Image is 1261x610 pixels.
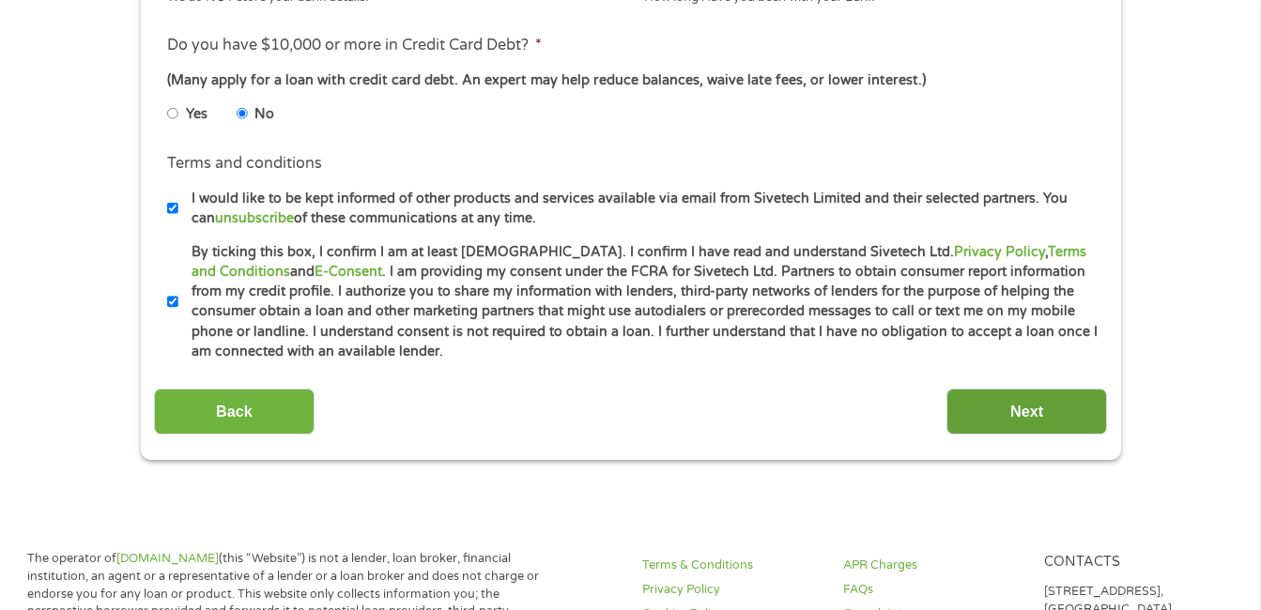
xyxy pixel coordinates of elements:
label: No [254,104,274,125]
a: [DOMAIN_NAME] [116,551,219,566]
a: Terms and Conditions [192,244,1086,280]
a: Privacy Policy [642,581,821,599]
label: Yes [186,104,208,125]
input: Next [946,389,1107,435]
label: Terms and conditions [167,154,322,174]
a: APR Charges [843,557,1022,574]
div: (Many apply for a loan with credit card debt. An expert may help reduce balances, waive late fees... [167,70,1093,91]
label: By ticking this box, I confirm I am at least [DEMOGRAPHIC_DATA]. I confirm I have read and unders... [178,242,1100,362]
label: Do you have $10,000 or more in Credit Card Debt? [167,36,542,55]
h4: Contacts [1044,554,1223,572]
a: E-Consent [315,264,382,280]
a: Terms & Conditions [642,557,821,574]
input: Back [154,389,315,435]
label: I would like to be kept informed of other products and services available via email from Sivetech... [178,189,1100,229]
a: unsubscribe [215,210,294,226]
a: Privacy Policy [954,244,1045,260]
a: FAQs [843,581,1022,599]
